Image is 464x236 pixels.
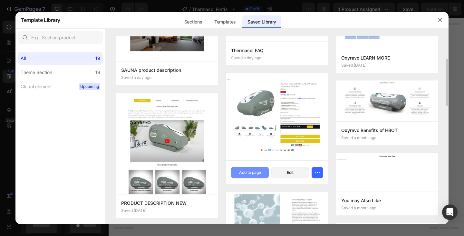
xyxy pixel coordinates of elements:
[179,15,207,28] div: Sections
[121,66,213,74] p: SAUNA product description
[195,133,240,146] button: Add elements
[231,167,269,178] button: Add to page
[121,75,151,80] p: Saved a day ago
[21,69,52,76] div: Theme Section
[287,170,294,175] div: Edit
[121,208,146,213] p: Saved [DATE]
[239,170,261,175] div: Add to page
[21,54,26,62] div: All
[95,54,100,62] div: 19
[226,73,328,160] img: -a-gempagesversionv7shop-id569423599350318060theme-section-id578610664352777097.jpg
[21,83,52,90] div: Global element
[121,199,213,207] p: PRODUCT DESCRIPTION NEW
[341,63,366,68] p: Saved [DATE]
[271,167,309,178] button: Edit
[336,80,438,121] img: -a-gempagesversionv7shop-id569423599350318060theme-section-id577594542719500988.jpg
[21,12,60,28] h2: Template Library
[341,54,433,62] p: Oxyrevo LEARN MORE
[18,31,103,44] input: E.g.: Section product
[79,83,100,90] span: Upcoming
[147,133,191,146] button: Add sections
[209,15,241,28] div: Templates
[341,197,433,204] p: You may Also Like
[341,206,376,210] p: Saved a month ago
[442,204,458,220] div: Open Intercom Messenger
[95,69,100,76] div: 19
[242,15,281,28] div: Saved Library
[231,47,323,54] p: Thermasol FAQ
[231,56,261,60] p: Saved a day ago
[341,136,376,140] p: Saved a month ago
[336,153,438,162] img: -a-gempagesversionv7shop-id569423599350318060theme-section-id576715379557008226.jpg
[150,169,237,175] div: Start with Generating from URL or image
[154,120,232,128] div: Start with Sections from sidebar
[341,127,433,134] p: Oxyrevo Benefits of HBOT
